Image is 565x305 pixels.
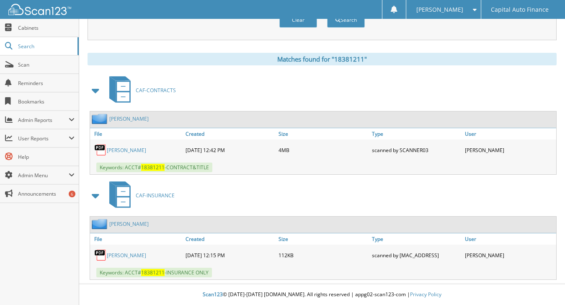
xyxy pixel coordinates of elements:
span: User Reports [18,135,69,142]
img: scan123-logo-white.svg [8,4,71,15]
div: [PERSON_NAME] [463,247,556,264]
a: [PERSON_NAME] [109,220,149,227]
span: Admin Reports [18,116,69,124]
a: CAF-CONTRACTS [104,74,176,107]
div: 4MB [276,142,370,158]
a: File [90,128,183,140]
a: [PERSON_NAME] [107,147,146,154]
span: Scan123 [203,291,223,298]
span: Keywords: ACCT# -INSURANCE ONLY [96,268,212,277]
span: Bookmarks [18,98,75,105]
a: Type [370,233,463,245]
span: Help [18,153,75,160]
span: Reminders [18,80,75,87]
a: User [463,233,556,245]
span: Capital Auto Finance [491,7,549,12]
div: [DATE] 12:15 PM [183,247,277,264]
div: 112KB [276,247,370,264]
span: Keywords: ACCT# -CONTRACT&TITLE [96,163,212,172]
img: folder2.png [92,219,109,229]
span: 18381211 [141,269,165,276]
span: Scan [18,61,75,68]
div: [DATE] 12:42 PM [183,142,277,158]
span: Search [18,43,73,50]
a: [PERSON_NAME] [107,252,146,259]
a: [PERSON_NAME] [109,115,149,122]
span: 18381211 [141,164,165,171]
div: © [DATE]-[DATE] [DOMAIN_NAME]. All rights reserved | appg02-scan123-com | [79,284,565,305]
a: Size [276,128,370,140]
img: PDF.png [94,144,107,156]
span: [PERSON_NAME] [416,7,463,12]
a: CAF-INSURANCE [104,179,175,212]
span: Cabinets [18,24,75,31]
span: CAF-CONTRACTS [136,87,176,94]
iframe: Chat Widget [523,265,565,305]
div: 6 [69,191,75,197]
div: scanned by SCANNER03 [370,142,463,158]
a: File [90,233,183,245]
img: folder2.png [92,114,109,124]
a: Created [183,128,277,140]
button: Clear [279,12,317,28]
span: Announcements [18,190,75,197]
span: CAF-INSURANCE [136,192,175,199]
a: Type [370,128,463,140]
div: [PERSON_NAME] [463,142,556,158]
a: User [463,128,556,140]
a: Privacy Policy [410,291,441,298]
a: Created [183,233,277,245]
div: Matches found for "18381211" [88,53,557,65]
div: scanned by [MAC_ADDRESS] [370,247,463,264]
a: Size [276,233,370,245]
button: Search [327,12,365,28]
span: Admin Menu [18,172,69,179]
img: PDF.png [94,249,107,261]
